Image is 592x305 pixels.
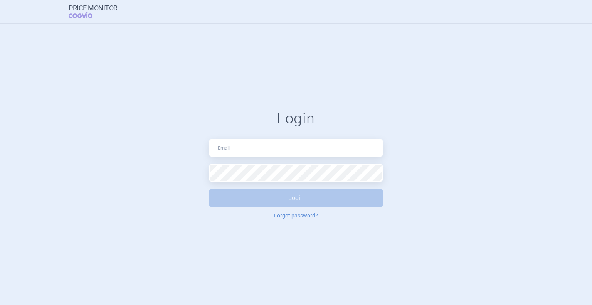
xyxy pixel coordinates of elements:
span: COGVIO [69,12,103,18]
a: Price MonitorCOGVIO [69,4,118,19]
input: Email [209,139,383,157]
button: Login [209,189,383,207]
a: Forgot password? [274,213,318,218]
strong: Price Monitor [69,4,118,12]
h1: Login [209,110,383,128]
